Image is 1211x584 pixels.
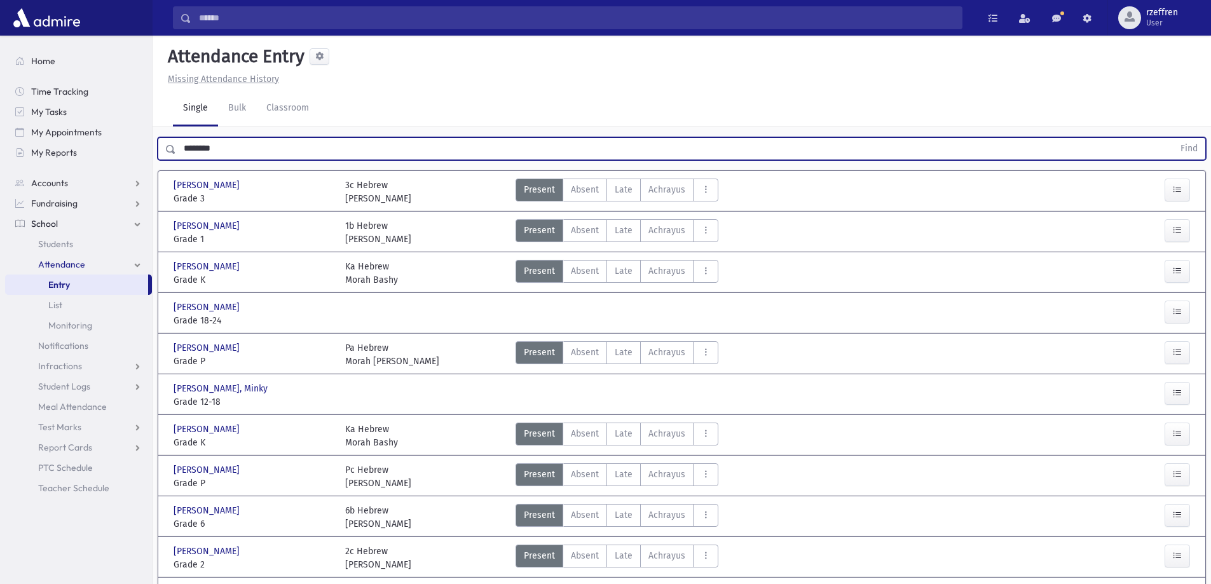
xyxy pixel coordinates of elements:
[345,504,411,531] div: 6b Hebrew [PERSON_NAME]
[38,238,73,250] span: Students
[38,442,92,453] span: Report Cards
[345,219,411,246] div: 1b Hebrew [PERSON_NAME]
[31,147,77,158] span: My Reports
[38,360,82,372] span: Infractions
[5,102,152,122] a: My Tasks
[345,463,411,490] div: Pc Hebrew [PERSON_NAME]
[48,320,92,331] span: Monitoring
[345,341,439,368] div: Pa Hebrew Morah [PERSON_NAME]
[345,260,398,287] div: Ka Hebrew Morah Bashy
[524,508,555,522] span: Present
[38,381,90,392] span: Student Logs
[524,549,555,562] span: Present
[5,458,152,478] a: PTC Schedule
[5,437,152,458] a: Report Cards
[168,74,279,85] u: Missing Attendance History
[174,423,242,436] span: [PERSON_NAME]
[615,549,633,562] span: Late
[648,427,685,440] span: Achrayus
[5,397,152,417] a: Meal Attendance
[5,417,152,437] a: Test Marks
[218,91,256,126] a: Bulk
[174,341,242,355] span: [PERSON_NAME]
[5,295,152,315] a: List
[571,224,599,237] span: Absent
[174,463,242,477] span: [PERSON_NAME]
[1173,138,1205,160] button: Find
[516,545,718,571] div: AttTypes
[173,91,218,126] a: Single
[5,376,152,397] a: Student Logs
[571,468,599,481] span: Absent
[31,126,102,138] span: My Appointments
[516,504,718,531] div: AttTypes
[1146,8,1178,18] span: rzeffren
[648,183,685,196] span: Achrayus
[571,549,599,562] span: Absent
[31,86,88,97] span: Time Tracking
[648,508,685,522] span: Achrayus
[571,264,599,278] span: Absent
[5,315,152,336] a: Monitoring
[5,51,152,71] a: Home
[5,275,148,295] a: Entry
[345,179,411,205] div: 3c Hebrew [PERSON_NAME]
[516,219,718,246] div: AttTypes
[38,462,93,473] span: PTC Schedule
[5,234,152,254] a: Students
[524,468,555,481] span: Present
[648,346,685,359] span: Achrayus
[524,427,555,440] span: Present
[174,314,332,327] span: Grade 18-24
[38,259,85,270] span: Attendance
[516,423,718,449] div: AttTypes
[615,183,633,196] span: Late
[5,193,152,214] a: Fundraising
[5,81,152,102] a: Time Tracking
[5,142,152,163] a: My Reports
[38,482,109,494] span: Teacher Schedule
[648,224,685,237] span: Achrayus
[615,508,633,522] span: Late
[174,233,332,246] span: Grade 1
[516,463,718,490] div: AttTypes
[174,179,242,192] span: [PERSON_NAME]
[615,427,633,440] span: Late
[174,219,242,233] span: [PERSON_NAME]
[648,468,685,481] span: Achrayus
[516,260,718,287] div: AttTypes
[31,55,55,67] span: Home
[615,346,633,359] span: Late
[31,177,68,189] span: Accounts
[191,6,962,29] input: Search
[163,74,279,85] a: Missing Attendance History
[174,273,332,287] span: Grade K
[615,224,633,237] span: Late
[174,395,332,409] span: Grade 12-18
[38,421,81,433] span: Test Marks
[516,179,718,205] div: AttTypes
[256,91,319,126] a: Classroom
[615,264,633,278] span: Late
[174,301,242,314] span: [PERSON_NAME]
[571,183,599,196] span: Absent
[524,183,555,196] span: Present
[5,122,152,142] a: My Appointments
[524,264,555,278] span: Present
[524,224,555,237] span: Present
[571,346,599,359] span: Absent
[5,356,152,376] a: Infractions
[5,214,152,234] a: School
[174,517,332,531] span: Grade 6
[5,173,152,193] a: Accounts
[31,106,67,118] span: My Tasks
[38,340,88,351] span: Notifications
[174,260,242,273] span: [PERSON_NAME]
[571,508,599,522] span: Absent
[524,346,555,359] span: Present
[516,341,718,368] div: AttTypes
[48,279,70,290] span: Entry
[174,192,332,205] span: Grade 3
[174,477,332,490] span: Grade P
[5,254,152,275] a: Attendance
